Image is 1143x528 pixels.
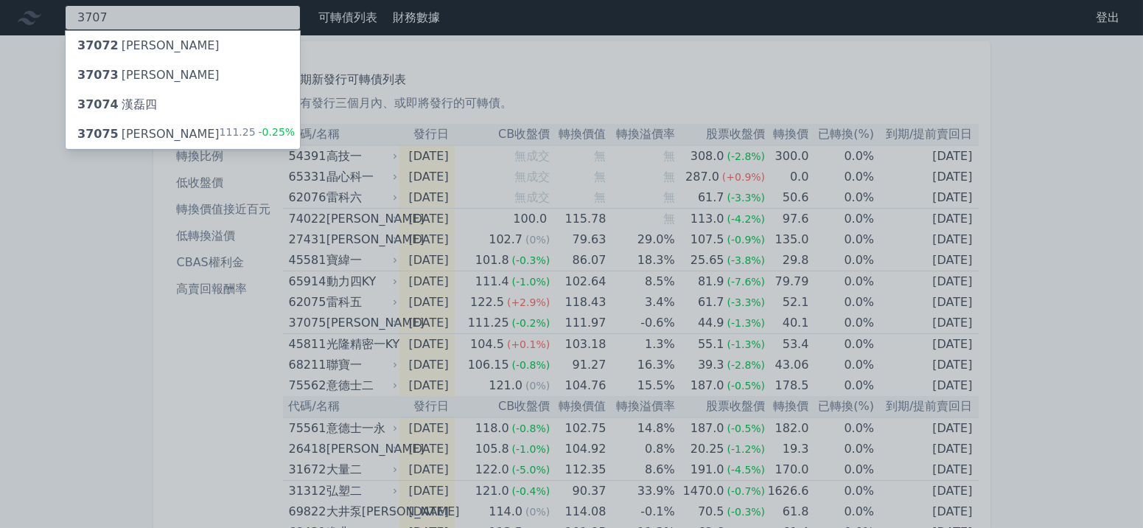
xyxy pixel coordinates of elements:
div: [PERSON_NAME] [77,37,220,55]
span: 37072 [77,38,119,52]
div: [PERSON_NAME] [77,66,220,84]
a: 37072[PERSON_NAME] [66,31,300,60]
span: 37075 [77,127,119,141]
a: 37074漢磊四 [66,90,300,119]
a: 37073[PERSON_NAME] [66,60,300,90]
span: 37074 [77,97,119,111]
span: -0.25% [256,126,296,138]
div: 漢磊四 [77,96,157,114]
span: 37073 [77,68,119,82]
a: 37075[PERSON_NAME] 111.25-0.25% [66,119,300,149]
div: 111.25 [220,125,296,143]
div: [PERSON_NAME] [77,125,220,143]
